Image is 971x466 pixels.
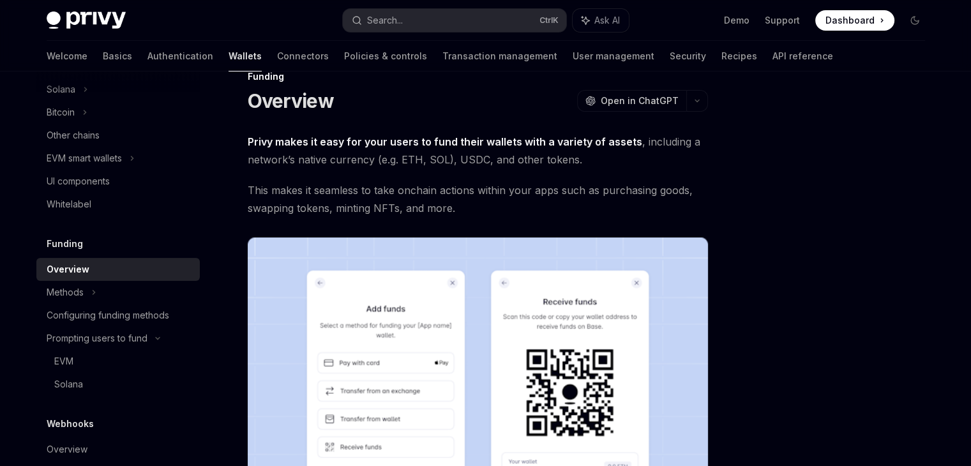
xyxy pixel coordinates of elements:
div: Prompting users to fund [47,331,147,346]
div: Whitelabel [47,197,91,212]
a: Whitelabel [36,193,200,216]
div: Search... [367,13,403,28]
a: Transaction management [442,41,557,71]
a: EVM [36,350,200,373]
div: UI components [47,174,110,189]
a: Configuring funding methods [36,304,200,327]
a: Overview [36,438,200,461]
span: Ask AI [594,14,620,27]
a: Demo [724,14,749,27]
div: Configuring funding methods [47,308,169,323]
span: Ctrl K [539,15,559,26]
span: , including a network’s native currency (e.g. ETH, SOL), USDC, and other tokens. [248,133,708,169]
a: Dashboard [815,10,894,31]
span: This makes it seamless to take onchain actions within your apps such as purchasing goods, swappin... [248,181,708,217]
h1: Overview [248,89,334,112]
a: Solana [36,373,200,396]
a: Authentication [147,41,213,71]
img: dark logo [47,11,126,29]
div: Other chains [47,128,100,143]
a: Other chains [36,124,200,147]
a: User management [573,41,654,71]
a: UI components [36,170,200,193]
a: Wallets [229,41,262,71]
a: Overview [36,258,200,281]
button: Toggle dark mode [905,10,925,31]
a: Basics [103,41,132,71]
a: Welcome [47,41,87,71]
h5: Funding [47,236,83,252]
h5: Webhooks [47,416,94,432]
a: Support [765,14,800,27]
div: Solana [54,377,83,392]
div: EVM smart wallets [47,151,122,166]
div: EVM [54,354,73,369]
button: Ask AI [573,9,629,32]
div: Overview [47,262,89,277]
span: Dashboard [825,14,875,27]
strong: Privy makes it easy for your users to fund their wallets with a variety of assets [248,135,642,148]
div: Methods [47,285,84,300]
a: API reference [772,41,833,71]
button: Search...CtrlK [343,9,566,32]
div: Bitcoin [47,105,75,120]
a: Connectors [277,41,329,71]
a: Policies & controls [344,41,427,71]
button: Open in ChatGPT [577,90,686,112]
a: Recipes [721,41,757,71]
a: Security [670,41,706,71]
span: Open in ChatGPT [601,94,679,107]
div: Funding [248,70,708,83]
div: Overview [47,442,87,457]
